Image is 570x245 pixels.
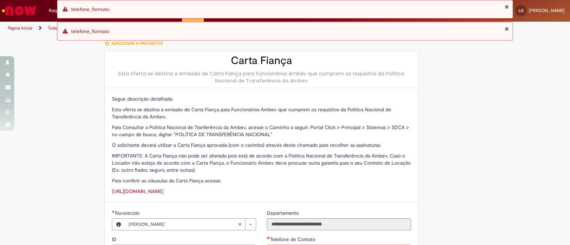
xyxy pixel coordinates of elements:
span: Necessários [267,236,270,239]
a: Página inicial [8,25,32,31]
a: [URL][DOMAIN_NAME] [112,188,164,195]
img: ServiceNow [1,4,37,18]
span: Necessários - Favorecido [115,210,141,216]
span: LG [519,8,523,13]
label: Somente leitura - ID [112,236,118,243]
p: Esta oferta se destina a emissão de Carta Fiança para Funcionários Ambev que cumprem os requisito... [112,106,411,120]
ul: Trilhas de página [5,22,375,35]
span: Telefone de Contato [270,236,317,243]
span: [PERSON_NAME] [529,7,565,14]
label: Somente leitura - Departamento [267,209,300,217]
button: Fechar Notificação [504,26,509,32]
p: O solicitante deverá utilizar a Carta Fiança aprovada (com o carimbo) através deste chamado para ... [112,142,411,149]
span: Requisições [49,7,74,14]
button: Favorecido, Visualizar este registro Luisa Fiori De Godoy [112,219,125,230]
h2: Carta Fiança [112,55,411,66]
span: Adicionar a Favoritos [112,41,163,46]
abbr: Limpar campo Favorecido [234,219,245,230]
p: Para conferir as cláusulas da Carta Fiança acesse: [112,177,411,184]
a: Todos os Catálogos [48,25,85,31]
div: Esta oferta se destina a emissão de Carta Fiança para Funcionários Ambev que cumprem os requisito... [112,70,411,84]
span: [PERSON_NAME] [129,219,238,230]
p: Segue descrição detalhada: [112,95,411,102]
span: telefone_formato [71,28,109,34]
p: IMPORTANTE: A Carta Fiança não pode ser alterada pois está de acordo com a Política Nacional de T... [112,152,411,174]
button: Fechar Notificação [504,4,509,10]
span: Obrigatório Preenchido [112,210,115,213]
a: [PERSON_NAME]Limpar campo Favorecido [125,219,256,230]
p: Para Consultar a Política Nacional de Tranferência da Ambev, acesse o Caminho a seguir: Portal Cl... [112,124,411,138]
input: Departamento [267,218,411,230]
span: telefone_formato [71,6,109,12]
